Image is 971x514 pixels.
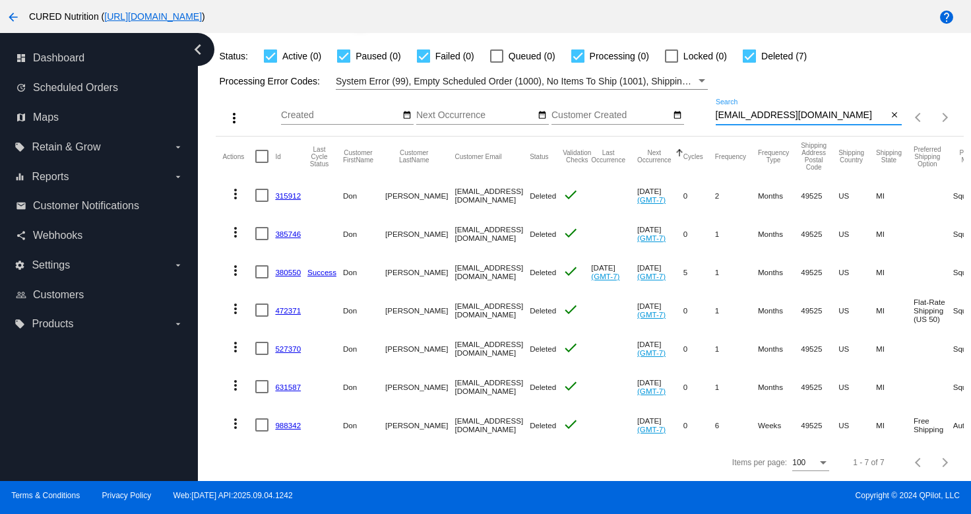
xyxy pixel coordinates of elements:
[16,112,26,123] i: map
[275,268,301,276] a: 380550
[33,289,84,301] span: Customers
[530,268,556,276] span: Deleted
[876,253,914,291] mat-cell: MI
[343,214,385,253] mat-cell: Don
[102,491,152,500] a: Privacy Policy
[876,368,914,406] mat-cell: MI
[838,176,876,214] mat-cell: US
[838,368,876,406] mat-cell: US
[307,146,331,168] button: Change sorting for LastProcessingCycleId
[758,214,801,253] mat-cell: Months
[275,421,301,430] a: 988342
[32,141,100,153] span: Retain & Grow
[530,230,556,238] span: Deleted
[336,73,708,90] mat-select: Filter by Processing Error Codes
[228,263,243,278] mat-icon: more_vert
[715,152,746,160] button: Change sorting for Frequency
[563,416,579,432] mat-icon: check
[33,230,82,241] span: Webhooks
[876,214,914,253] mat-cell: MI
[853,458,884,467] div: 1 - 7 of 7
[16,77,183,98] a: update Scheduled Orders
[637,234,666,242] a: (GMT-7)
[173,319,183,329] i: arrow_drop_down
[758,176,801,214] mat-cell: Months
[275,306,301,315] a: 472371
[530,191,556,200] span: Deleted
[716,110,888,121] input: Search
[801,406,838,444] mat-cell: 49525
[801,253,838,291] mat-cell: 49525
[16,53,26,63] i: dashboard
[275,191,301,200] a: 315912
[838,406,876,444] mat-cell: US
[32,171,69,183] span: Reports
[219,51,248,61] span: Status:
[454,176,530,214] mat-cell: [EMAIL_ADDRESS][DOMAIN_NAME]
[530,306,556,315] span: Deleted
[16,201,26,211] i: email
[104,11,202,22] a: [URL][DOMAIN_NAME]
[228,339,243,355] mat-icon: more_vert
[715,406,758,444] mat-cell: 6
[343,176,385,214] mat-cell: Don
[683,406,715,444] mat-cell: 0
[435,48,474,64] span: Failed (0)
[385,291,454,329] mat-cell: [PERSON_NAME]
[228,186,243,202] mat-icon: more_vert
[637,253,683,291] mat-cell: [DATE]
[16,284,183,305] a: people_outline Customers
[385,368,454,406] mat-cell: [PERSON_NAME]
[932,104,958,131] button: Next page
[275,152,280,160] button: Change sorting for Id
[683,214,715,253] mat-cell: 0
[683,291,715,329] mat-cell: 0
[591,272,619,280] a: (GMT-7)
[356,48,400,64] span: Paused (0)
[530,383,556,391] span: Deleted
[275,230,301,238] a: 385746
[637,176,683,214] mat-cell: [DATE]
[173,172,183,182] i: arrow_drop_down
[801,176,838,214] mat-cell: 49525
[715,329,758,368] mat-cell: 1
[801,291,838,329] mat-cell: 49525
[801,368,838,406] mat-cell: 49525
[16,195,183,216] a: email Customer Notifications
[838,291,876,329] mat-cell: US
[32,318,73,330] span: Products
[637,368,683,406] mat-cell: [DATE]
[343,329,385,368] mat-cell: Don
[33,200,139,212] span: Customer Notifications
[801,142,827,171] button: Change sorting for ShippingPostcode
[222,137,255,176] mat-header-cell: Actions
[343,406,385,444] mat-cell: Don
[673,110,682,121] mat-icon: date_range
[637,425,666,434] a: (GMT-7)
[307,268,336,276] a: Success
[15,172,25,182] i: equalizer
[876,176,914,214] mat-cell: MI
[454,291,530,329] mat-cell: [EMAIL_ADDRESS][DOMAIN_NAME]
[454,152,501,160] button: Change sorting for CustomerEmail
[683,176,715,214] mat-cell: 0
[402,110,412,121] mat-icon: date_range
[16,107,183,128] a: map Maps
[563,187,579,203] mat-icon: check
[187,39,208,60] i: chevron_left
[530,421,556,430] span: Deleted
[758,368,801,406] mat-cell: Months
[15,319,25,329] i: local_offer
[343,291,385,329] mat-cell: Don
[33,82,118,94] span: Scheduled Orders
[683,368,715,406] mat-cell: 0
[876,329,914,368] mat-cell: MI
[454,406,530,444] mat-cell: [EMAIL_ADDRESS][DOMAIN_NAME]
[637,195,666,204] a: (GMT-7)
[932,449,958,476] button: Next page
[758,253,801,291] mat-cell: Months
[343,149,373,164] button: Change sorting for CustomerFirstName
[563,137,591,176] mat-header-cell: Validation Checks
[226,110,242,126] mat-icon: more_vert
[563,302,579,317] mat-icon: check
